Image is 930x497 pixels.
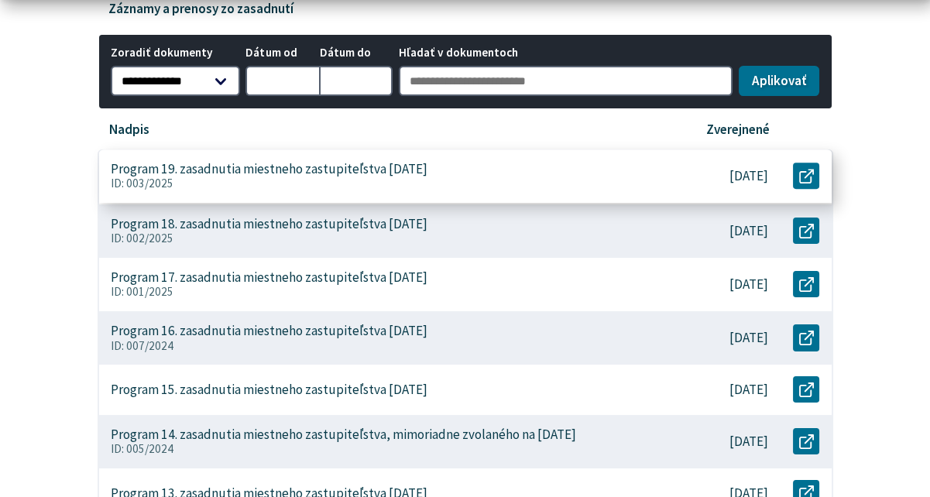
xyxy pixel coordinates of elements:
span: Hľadať v dokumentoch [399,46,733,60]
input: Hľadať v dokumentoch [399,66,733,97]
p: [DATE] [729,434,768,450]
input: Dátum od [245,66,319,97]
p: Program 17. zasadnutia miestneho zastupiteľstva [DATE] [111,269,427,286]
p: ID: 005/2024 [111,442,658,456]
p: [DATE] [729,330,768,346]
p: Zverejnené [706,122,770,138]
p: [DATE] [729,223,768,239]
p: Program 16. zasadnutia miestneho zastupiteľstva [DATE] [111,323,427,339]
p: Nadpis [109,122,149,138]
p: ID: 003/2025 [111,177,658,190]
button: Aplikovať [739,66,819,97]
p: Program 14. zasadnutia miestneho zastupiteľstva, mimoriadne zvolaného na [DATE] [111,427,576,443]
span: Zoradiť dokumenty [111,46,240,60]
select: Zoradiť dokumenty [111,66,240,97]
p: ID: 001/2025 [111,285,658,299]
p: [DATE] [729,168,768,184]
span: Dátum do [319,46,393,60]
input: Dátum do [319,66,393,97]
p: Program 18. zasadnutia miestneho zastupiteľstva [DATE] [111,216,427,232]
p: [DATE] [729,382,768,398]
p: Program 15. zasadnutia miestneho zastupiteľstva [DATE] [111,382,427,398]
p: Program 19. zasadnutia miestneho zastupiteľstva [DATE] [111,161,427,177]
p: [DATE] [729,276,768,293]
p: ID: 002/2025 [111,231,658,245]
p: ID: 007/2024 [111,339,658,353]
span: Dátum od [245,46,319,60]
